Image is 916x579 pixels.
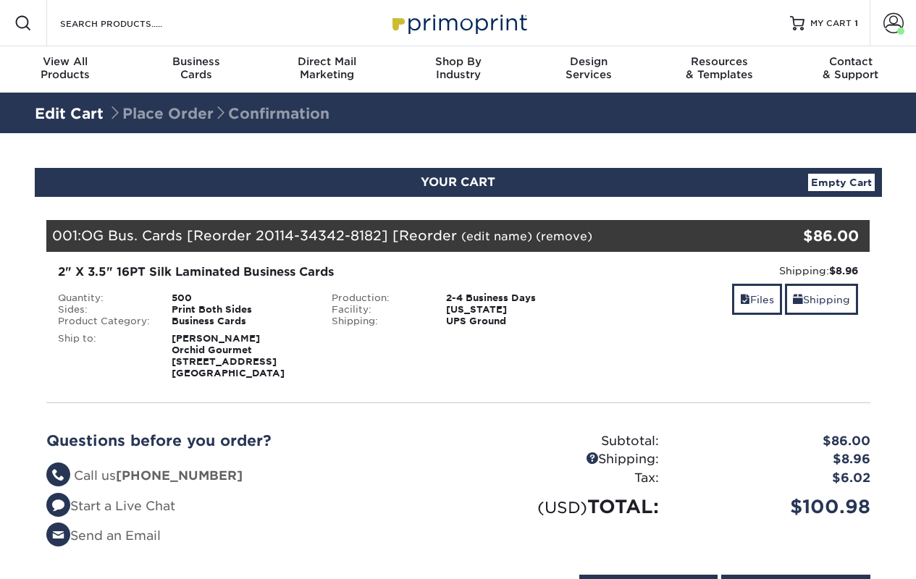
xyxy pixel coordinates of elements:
div: Industry [392,55,524,81]
a: Shipping [785,284,858,315]
div: [US_STATE] [435,304,595,316]
div: $8.96 [670,450,881,469]
span: Resources [655,55,786,68]
a: (edit name) [461,229,532,243]
span: Business [131,55,262,68]
div: Business Cards [161,316,321,327]
div: Sides: [47,304,161,316]
div: Subtotal: [458,432,670,451]
a: Edit Cart [35,105,104,122]
strong: [PERSON_NAME] Orchid Gourmet [STREET_ADDRESS] [GEOGRAPHIC_DATA] [172,333,285,379]
div: 2-4 Business Days [435,292,595,304]
div: 2" X 3.5" 16PT Silk Laminated Business Cards [58,263,584,281]
strong: [PHONE_NUMBER] [116,468,243,483]
div: & Support [785,55,916,81]
h2: Questions before you order? [46,432,448,449]
input: SEARCH PRODUCTS..... [59,14,200,32]
span: 1 [854,18,858,28]
div: Product Category: [47,316,161,327]
a: Send an Email [46,528,161,543]
li: Call us [46,467,448,486]
a: Start a Live Chat [46,499,175,513]
div: $86.00 [670,432,881,451]
span: Contact [785,55,916,68]
span: Direct Mail [261,55,392,68]
div: Cards [131,55,262,81]
div: Shipping: [321,316,435,327]
div: Facility: [321,304,435,316]
a: Direct MailMarketing [261,46,392,93]
div: Shipping: [606,263,859,278]
div: $100.98 [670,493,881,520]
small: (USD) [537,498,587,517]
div: $6.02 [670,469,881,488]
div: UPS Ground [435,316,595,327]
div: TOTAL: [458,493,670,520]
div: Tax: [458,469,670,488]
div: Ship to: [47,333,161,379]
a: Files [732,284,782,315]
div: 500 [161,292,321,304]
div: Print Both Sides [161,304,321,316]
a: Empty Cart [808,174,875,191]
div: & Templates [655,55,786,81]
img: Primoprint [386,7,531,38]
a: BusinessCards [131,46,262,93]
span: files [740,294,750,305]
a: Resources& Templates [655,46,786,93]
span: Shop By [392,55,524,68]
div: Shipping: [458,450,670,469]
div: Quantity: [47,292,161,304]
strong: $8.96 [829,265,858,276]
span: shipping [793,294,803,305]
span: Design [524,55,655,68]
span: Place Order Confirmation [108,105,329,122]
div: Services [524,55,655,81]
div: $86.00 [733,225,860,247]
a: Contact& Support [785,46,916,93]
div: Marketing [261,55,392,81]
div: 001: [46,220,733,252]
span: MY CART [810,17,852,30]
a: Shop ByIndustry [392,46,524,93]
a: (remove) [536,229,592,243]
a: DesignServices [524,46,655,93]
span: YOUR CART [421,175,495,189]
span: OG Bus. Cards [Reorder 20114-34342-8182] [Reorder [81,227,457,243]
div: Production: [321,292,435,304]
